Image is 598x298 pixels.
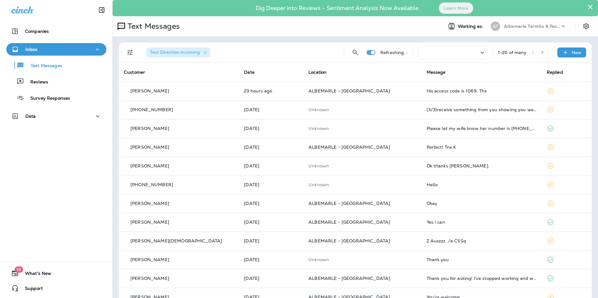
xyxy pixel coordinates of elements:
[146,47,210,57] div: Text Direction:Incoming
[6,25,106,37] button: Companies
[427,69,446,75] span: Message
[308,238,390,244] span: ALBEMARLE - [GEOGRAPHIC_DATA]
[125,22,180,31] p: Text Messages
[427,201,537,206] div: Okay
[244,145,298,150] p: Oct 6, 2025 08:43 AM
[6,59,106,72] button: Text Messages
[427,145,537,150] div: Perfect! Tnx K
[6,110,106,122] button: Data
[14,266,23,273] span: 19
[6,267,106,280] button: 19What's New
[93,4,110,16] button: Collapse Sidebar
[24,63,62,69] p: Text Messages
[6,282,106,295] button: Support
[244,107,298,112] p: Oct 7, 2025 03:27 PM
[427,107,537,112] div: (3/3)receive something from you showing you went out and checked both structures?.
[237,7,437,9] p: Dig Deeper into Reviews - Sentiment Analysis Now Available
[24,79,48,85] p: Reviews
[130,107,173,112] p: [PHONE_NUMBER]
[587,2,593,12] button: Close
[6,91,106,104] button: Survey Responses
[427,163,537,168] div: Ok thanks Danielle.
[427,182,537,187] div: Hello
[308,69,327,75] span: Location
[124,69,145,75] span: Customer
[572,50,581,55] p: New
[308,219,390,225] span: ALBEMARLE - [GEOGRAPHIC_DATA]
[308,163,416,168] p: This customer does not have a last location and the phone number they messaged is not assigned to...
[427,238,537,243] div: Z Auxzzz ./a CSSq
[244,238,298,243] p: Sep 24, 2025 02:01 PM
[6,75,106,88] button: Reviews
[19,271,51,278] span: What's New
[308,107,416,112] p: This customer does not have a last location and the phone number they messaged is not assigned to...
[130,220,169,225] p: [PERSON_NAME]
[150,49,200,55] span: Text Direction : Incoming
[547,69,563,75] span: Replied
[308,144,390,150] span: ALBEMARLE - [GEOGRAPHIC_DATA]
[244,276,298,281] p: Sep 22, 2025 10:41 AM
[244,163,298,168] p: Oct 6, 2025 08:28 AM
[244,69,255,75] span: Date
[308,201,390,206] span: ALBEMARLE - [GEOGRAPHIC_DATA]
[130,163,169,168] p: [PERSON_NAME]
[427,126,537,131] div: Please let my wife know her number is 252-337-5241 Thank you
[130,126,169,131] p: [PERSON_NAME]
[580,21,592,32] button: Settings
[130,88,169,93] p: [PERSON_NAME]
[130,201,169,206] p: [PERSON_NAME]
[308,276,390,281] span: ALBEMARLE - [GEOGRAPHIC_DATA]
[244,88,298,93] p: Oct 9, 2025 09:27 AM
[130,257,169,262] p: [PERSON_NAME]
[380,50,408,55] p: Refreshing...
[427,88,537,93] div: His access code is 1069. Thx
[439,2,473,14] button: Learn More
[491,22,500,31] div: AT
[308,88,390,94] span: ALBEMARLE - [GEOGRAPHIC_DATA]
[427,257,537,262] div: Thank you
[498,50,527,55] div: 1 - 20 of many
[308,182,416,187] p: This customer does not have a last location and the phone number they messaged is not assigned to...
[130,276,169,281] p: [PERSON_NAME]
[458,24,484,29] span: Working as:
[427,276,537,281] div: Thank you for asking! I've stopped working and we're trying to figure just our finances right now...
[124,46,136,59] button: Filters
[244,220,298,225] p: Sep 25, 2025 08:29 AM
[308,126,416,131] p: This customer does not have a last location and the phone number they messaged is not assigned to...
[25,114,36,119] p: Data
[6,43,106,56] button: Inbox
[244,201,298,206] p: Sep 26, 2025 09:01 AM
[130,145,169,150] p: [PERSON_NAME]
[244,257,298,262] p: Sep 24, 2025 08:12 AM
[349,46,362,59] button: Search Messages
[244,126,298,131] p: Oct 6, 2025 08:44 AM
[130,238,222,243] p: [PERSON_NAME][DEMOGRAPHIC_DATA]
[504,24,560,29] p: Albemarle Termite & Pest Control
[130,182,173,187] p: [PHONE_NUMBER]
[244,182,298,187] p: Oct 4, 2025 05:55 PM
[25,47,37,52] p: Inbox
[427,220,537,225] div: Yes I can
[24,96,70,102] p: Survey Responses
[19,286,43,293] span: Support
[308,257,416,262] p: This customer does not have a last location and the phone number they messaged is not assigned to...
[25,29,49,34] p: Companies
